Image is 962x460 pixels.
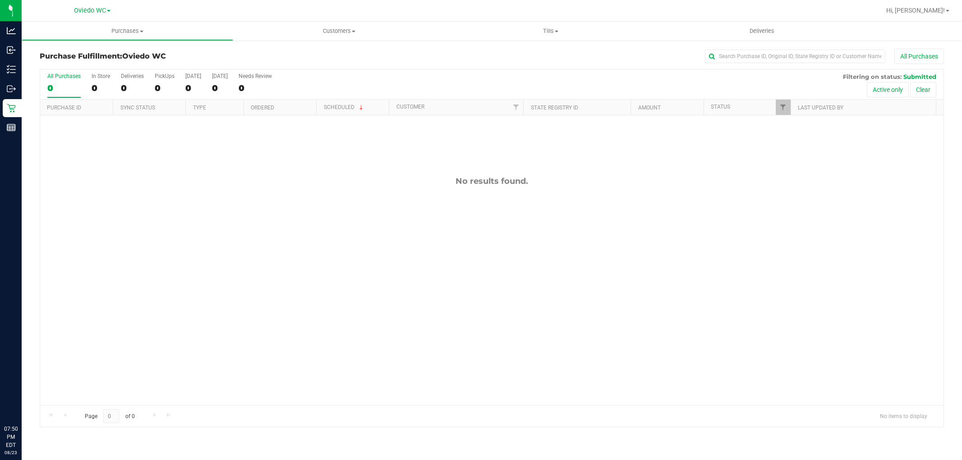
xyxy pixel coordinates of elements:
inline-svg: Reports [7,123,16,132]
button: Clear [910,82,936,97]
div: 0 [155,83,175,93]
div: 0 [239,83,272,93]
a: Customer [396,104,424,110]
span: Oviedo WC [122,52,166,60]
p: 08/23 [4,449,18,456]
span: Submitted [903,73,936,80]
a: Ordered [251,105,274,111]
span: Purchases [22,27,233,35]
span: Tills [445,27,656,35]
div: [DATE] [185,73,201,79]
div: 0 [212,83,228,93]
div: All Purchases [47,73,81,79]
span: Page of 0 [77,409,142,423]
a: Amount [638,105,661,111]
div: 0 [185,83,201,93]
span: Hi, [PERSON_NAME]! [886,7,945,14]
button: All Purchases [894,49,944,64]
div: 0 [47,83,81,93]
div: 0 [121,83,144,93]
button: Active only [867,82,909,97]
a: Type [193,105,206,111]
div: Deliveries [121,73,144,79]
h3: Purchase Fulfillment: [40,52,341,60]
inline-svg: Retail [7,104,16,113]
a: Filter [508,100,523,115]
iframe: Resource center [9,388,36,415]
div: Needs Review [239,73,272,79]
a: Filter [776,100,791,115]
a: Deliveries [656,22,868,41]
div: 0 [92,83,110,93]
iframe: Resource center unread badge [27,387,37,397]
div: PickUps [155,73,175,79]
inline-svg: Outbound [7,84,16,93]
span: Deliveries [737,27,787,35]
a: Purchases [22,22,233,41]
inline-svg: Inventory [7,65,16,74]
span: Filtering on status: [843,73,902,80]
input: Search Purchase ID, Original ID, State Registry ID or Customer Name... [705,50,885,63]
a: Customers [233,22,445,41]
div: In Store [92,73,110,79]
a: Sync Status [120,105,155,111]
a: Tills [445,22,656,41]
span: Oviedo WC [74,7,106,14]
a: Scheduled [324,104,365,110]
p: 07:50 PM EDT [4,425,18,449]
inline-svg: Analytics [7,26,16,35]
a: Last Updated By [798,105,843,111]
a: Purchase ID [47,105,81,111]
span: No items to display [873,409,934,423]
div: No results found. [40,176,944,186]
div: [DATE] [212,73,228,79]
a: Status [711,104,730,110]
a: State Registry ID [531,105,578,111]
span: Customers [234,27,444,35]
inline-svg: Inbound [7,46,16,55]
